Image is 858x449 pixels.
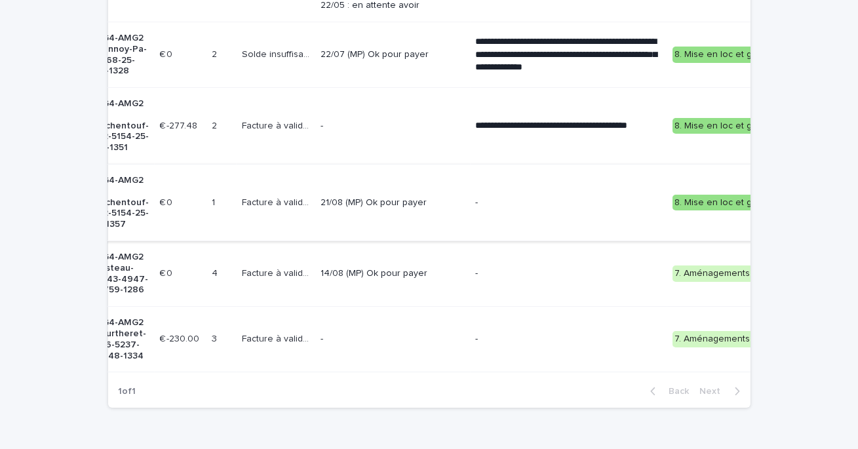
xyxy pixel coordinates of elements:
[108,376,147,408] p: 1 of 1
[89,175,149,230] p: AMG4-AMG2 - Bouchentouf-Ny-2-5154-25-811-1357
[695,385,751,397] button: Next
[242,331,313,345] p: Facture à valider
[476,334,662,345] p: -
[212,265,220,279] p: 4
[160,118,201,132] p: € -277.48
[212,47,220,60] p: 2
[700,387,729,396] span: Next
[160,265,176,279] p: € 0
[212,118,220,132] p: 2
[476,197,662,208] p: -
[160,47,176,60] p: € 0
[89,317,149,361] p: AMG4-AMG2 - Beurtheret-Poi-6-5237-25-848-1334
[89,33,149,77] p: AMG4-AMG2 - Trannoy-Pa-3-5168-25-762-1328
[673,265,798,282] div: 7. Aménagements et travaux
[476,268,662,279] p: -
[673,118,781,134] div: 8. Mise en loc et gestion
[673,47,781,63] div: 8. Mise en loc et gestion
[89,252,149,296] p: AMG4-AMG2 - Bristeau-Ors-43-4947-24-759-1286
[661,387,690,396] span: Back
[321,334,465,345] p: -
[321,121,465,132] p: -
[321,49,465,60] p: 22/07 (MP) Ok pour payer
[212,331,220,345] p: 3
[242,265,313,279] p: Facture à valider
[242,47,313,60] p: Solde insuffisant
[321,268,465,279] p: 14/08 (MP) Ok pour payer
[321,197,465,208] p: 21/08 (MP) Ok pour payer
[242,118,313,132] p: Facture à valider
[160,195,176,208] p: € 0
[673,331,798,347] div: 7. Aménagements et travaux
[160,331,203,345] p: € -230.00
[89,98,149,153] p: AMG4-AMG2 - Bouchentouf-Ny-2-5154-25-747-1351
[242,195,313,208] p: Facture à valider
[673,195,781,211] div: 8. Mise en loc et gestion
[640,385,695,397] button: Back
[212,195,218,208] p: 1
